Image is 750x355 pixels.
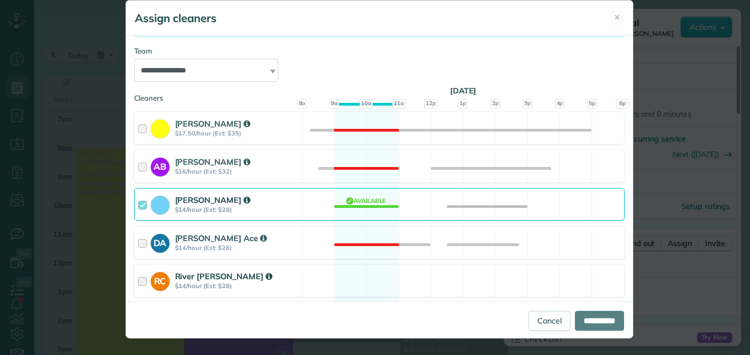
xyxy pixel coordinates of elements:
strong: $17.50/hour (Est: $35) [175,129,299,137]
strong: RC [151,272,170,288]
strong: $16/hour (Est: $32) [175,168,299,175]
a: Cancel [529,311,571,331]
strong: [PERSON_NAME] [175,156,250,167]
div: Cleaners [134,93,625,96]
div: Team [134,46,625,56]
strong: River [PERSON_NAME] [175,271,272,281]
span: ✕ [614,12,620,23]
h5: Assign cleaners [135,11,216,26]
strong: DA [151,234,170,249]
strong: $14/hour (Est: $28) [175,206,299,213]
strong: AB [151,158,170,173]
strong: [PERSON_NAME] [175,195,250,205]
strong: $14/hour (Est: $28) [175,282,299,290]
strong: [PERSON_NAME] Ace [175,233,267,243]
strong: [PERSON_NAME] [175,118,250,129]
strong: $14/hour (Est: $28) [175,244,299,252]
